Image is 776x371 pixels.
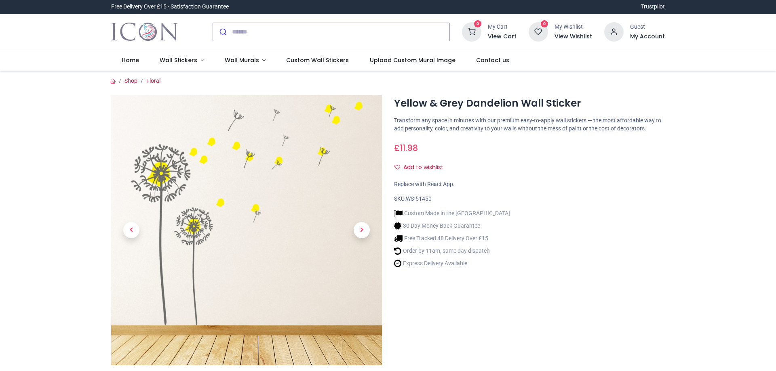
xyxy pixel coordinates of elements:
li: Express Delivery Available [394,259,510,268]
span: Wall Murals [225,56,259,64]
button: Add to wishlistAdd to wishlist [394,161,450,174]
a: Floral [146,78,160,84]
h1: Yellow & Grey Dandelion Wall Sticker [394,96,665,110]
li: Free Tracked 48 Delivery Over £15 [394,234,510,243]
a: Previous [111,135,152,325]
sup: 0 [541,20,548,28]
a: My Account [630,33,665,41]
i: Add to wishlist [394,164,400,170]
button: Submit [213,23,232,41]
a: Wall Murals [214,50,276,71]
a: Trustpilot [641,3,665,11]
a: Next [342,135,382,325]
a: Shop [124,78,137,84]
div: SKU: [394,195,665,203]
img: Yellow & Grey Dandelion Wall Sticker [111,95,382,365]
span: Wall Stickers [160,56,197,64]
li: 30 Day Money Back Guarantee [394,222,510,230]
div: My Cart [488,23,517,31]
span: WS-51450 [406,195,432,202]
div: Free Delivery Over £15 - Satisfaction Guarantee [111,3,229,11]
span: 11.98 [400,142,418,154]
a: 0 [462,28,481,34]
li: Custom Made in the [GEOGRAPHIC_DATA] [394,209,510,218]
sup: 0 [474,20,482,28]
div: Guest [630,23,665,31]
a: Logo of Icon Wall Stickers [111,21,178,43]
li: Order by 11am, same day dispatch [394,247,510,255]
a: View Wishlist [555,33,592,41]
span: Next [354,222,370,238]
span: Home [122,56,139,64]
a: Wall Stickers [149,50,214,71]
p: Transform any space in minutes with our premium easy-to-apply wall stickers — the most affordable... [394,117,665,132]
a: View Cart [488,33,517,41]
span: Previous [123,222,139,238]
img: Icon Wall Stickers [111,21,178,43]
span: £ [394,142,418,154]
span: Contact us [476,56,509,64]
div: Replace with React App. [394,180,665,189]
span: Custom Wall Stickers [286,56,349,64]
div: My Wishlist [555,23,592,31]
a: 0 [529,28,548,34]
span: Upload Custom Mural Image [370,56,455,64]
